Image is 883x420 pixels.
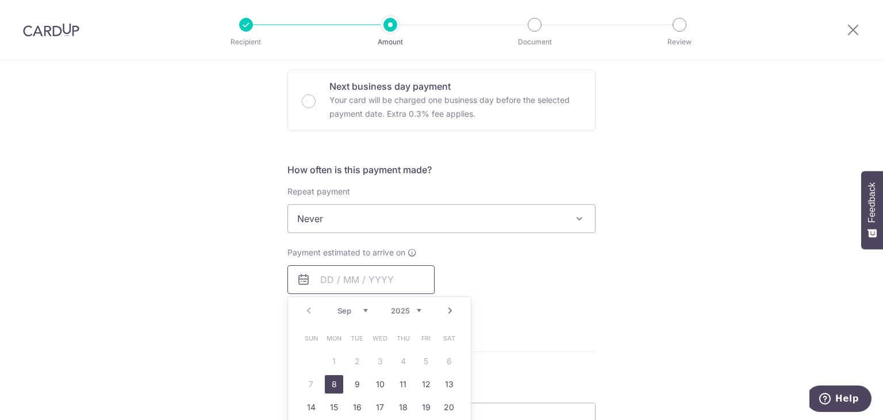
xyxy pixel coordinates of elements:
[492,36,577,48] p: Document
[371,375,389,394] a: 10
[440,329,458,348] span: Saturday
[809,385,872,414] iframe: Opens a widget where you can find more information
[861,171,883,249] button: Feedback - Show survey
[302,329,320,348] span: Sunday
[637,36,722,48] p: Review
[288,205,595,232] span: Never
[394,398,412,417] a: 18
[417,329,435,348] span: Friday
[329,93,581,121] p: Your card will be charged one business day before the selected payment date. Extra 0.3% fee applies.
[394,329,412,348] span: Thursday
[287,247,405,258] span: Payment estimated to arrive on
[287,204,596,233] span: Never
[417,398,435,417] a: 19
[348,329,366,348] span: Tuesday
[348,398,366,417] a: 16
[440,375,458,394] a: 13
[329,79,581,93] p: Next business day payment
[440,398,458,417] a: 20
[394,375,412,394] a: 11
[302,398,320,417] a: 14
[325,329,343,348] span: Monday
[23,23,79,37] img: CardUp
[287,163,596,177] h5: How often is this payment made?
[287,186,350,197] label: Repeat payment
[443,304,457,318] a: Next
[325,398,343,417] a: 15
[287,265,435,294] input: DD / MM / YYYY
[867,182,877,223] span: Feedback
[417,375,435,394] a: 12
[204,36,289,48] p: Recipient
[325,375,343,394] a: 8
[371,329,389,348] span: Wednesday
[348,375,366,394] a: 9
[371,398,389,417] a: 17
[348,36,433,48] p: Amount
